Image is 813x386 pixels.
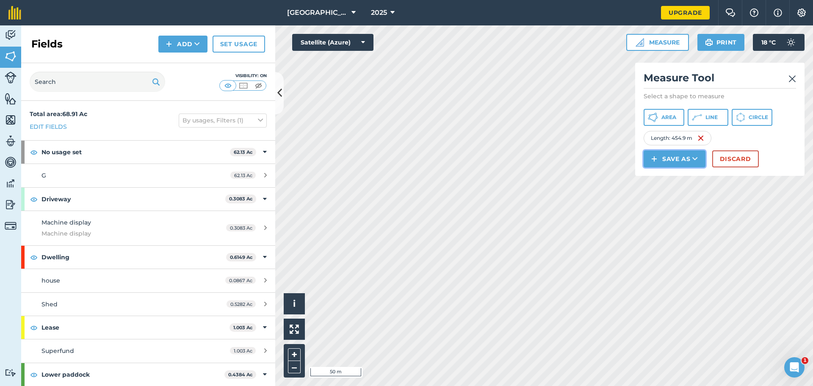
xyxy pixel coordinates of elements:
span: 2025 [371,8,387,18]
img: Ruler icon [636,38,644,47]
img: svg+xml;base64,PD94bWwgdmVyc2lvbj0iMS4wIiBlbmNvZGluZz0idXRmLTgiPz4KPCEtLSBHZW5lcmF0b3I6IEFkb2JlIE... [783,34,799,51]
strong: 0.3083 Ac [229,196,253,202]
div: Driveway0.3083 Ac [21,188,275,211]
a: Edit fields [30,122,67,131]
span: 18 ° C [761,34,776,51]
button: Save as [644,150,705,167]
strong: 1.003 Ac [233,325,253,330]
div: Lower paddock0.4384 Ac [21,363,275,386]
a: G62.13 Ac [21,164,275,187]
input: Search [30,72,165,92]
img: svg+xml;base64,PHN2ZyB4bWxucz0iaHR0cDovL3d3dy53My5vcmcvMjAwMC9zdmciIHdpZHRoPSIxOCIgaGVpZ2h0PSIyNC... [30,322,38,333]
div: Length : 454.9 m [644,131,711,145]
div: No usage set62.13 Ac [21,141,275,164]
span: Machine display [41,229,201,238]
img: svg+xml;base64,PHN2ZyB4bWxucz0iaHR0cDovL3d3dy53My5vcmcvMjAwMC9zdmciIHdpZHRoPSIxNyIgaGVpZ2h0PSIxNy... [774,8,782,18]
button: 18 °C [753,34,805,51]
button: Circle [732,109,772,126]
strong: Total area : 68.91 Ac [30,110,87,118]
img: svg+xml;base64,PD94bWwgdmVyc2lvbj0iMS4wIiBlbmNvZGluZz0idXRmLTgiPz4KPCEtLSBHZW5lcmF0b3I6IEFkb2JlIE... [5,135,17,147]
iframe: Intercom live chat [784,357,805,378]
img: svg+xml;base64,PHN2ZyB4bWxucz0iaHR0cDovL3d3dy53My5vcmcvMjAwMC9zdmciIHdpZHRoPSI1MCIgaGVpZ2h0PSI0MC... [238,81,249,90]
span: Circle [749,114,768,121]
img: svg+xml;base64,PHN2ZyB4bWxucz0iaHR0cDovL3d3dy53My5vcmcvMjAwMC9zdmciIHdpZHRoPSI1MCIgaGVpZ2h0PSI0MC... [223,81,233,90]
h2: Fields [31,37,63,51]
img: svg+xml;base64,PHN2ZyB4bWxucz0iaHR0cDovL3d3dy53My5vcmcvMjAwMC9zdmciIHdpZHRoPSIxOCIgaGVpZ2h0PSIyNC... [30,369,38,380]
img: svg+xml;base64,PD94bWwgdmVyc2lvbj0iMS4wIiBlbmNvZGluZz0idXRmLTgiPz4KPCEtLSBHZW5lcmF0b3I6IEFkb2JlIE... [5,369,17,377]
button: Satellite (Azure) [292,34,373,51]
div: Visibility: On [219,72,267,79]
span: 1 [802,357,808,364]
span: 1.003 Ac [230,347,256,354]
span: 62.13 Ac [230,172,256,179]
img: A cog icon [796,8,807,17]
img: Two speech bubbles overlapping with the left bubble in the forefront [725,8,736,17]
img: svg+xml;base64,PHN2ZyB4bWxucz0iaHR0cDovL3d3dy53My5vcmcvMjAwMC9zdmciIHdpZHRoPSI1MCIgaGVpZ2h0PSI0MC... [253,81,264,90]
strong: Driveway [41,188,225,211]
a: Upgrade [661,6,710,19]
p: Select a shape to measure [644,92,796,100]
h2: Measure Tool [644,71,796,89]
button: Measure [626,34,689,51]
strong: 0.6149 Ac [230,254,253,260]
button: By usages, Filters (1) [179,114,267,127]
span: Shed [41,300,58,308]
button: Line [688,109,728,126]
div: Lease1.003 Ac [21,316,275,339]
strong: 62.13 Ac [234,149,253,155]
span: G [41,172,46,179]
img: A question mark icon [749,8,759,17]
a: Shed0.5282 Ac [21,293,275,316]
img: svg+xml;base64,PHN2ZyB4bWxucz0iaHR0cDovL3d3dy53My5vcmcvMjAwMC9zdmciIHdpZHRoPSIxNCIgaGVpZ2h0PSIyNC... [651,154,657,164]
img: svg+xml;base64,PHN2ZyB4bWxucz0iaHR0cDovL3d3dy53My5vcmcvMjAwMC9zdmciIHdpZHRoPSIxOCIgaGVpZ2h0PSIyNC... [30,194,38,204]
span: i [293,298,296,309]
a: Superfund1.003 Ac [21,339,275,362]
strong: Lower paddock [41,363,224,386]
span: 0.3083 Ac [226,224,256,231]
strong: 0.4384 Ac [228,372,253,378]
img: svg+xml;base64,PHN2ZyB4bWxucz0iaHR0cDovL3d3dy53My5vcmcvMjAwMC9zdmciIHdpZHRoPSIxOSIgaGVpZ2h0PSIyNC... [705,37,713,47]
span: Line [705,114,718,121]
img: svg+xml;base64,PHN2ZyB4bWxucz0iaHR0cDovL3d3dy53My5vcmcvMjAwMC9zdmciIHdpZHRoPSIxNCIgaGVpZ2h0PSIyNC... [166,39,172,49]
span: 0.5282 Ac [227,300,256,308]
span: Machine display [41,219,91,226]
img: svg+xml;base64,PHN2ZyB4bWxucz0iaHR0cDovL3d3dy53My5vcmcvMjAwMC9zdmciIHdpZHRoPSIyMiIgaGVpZ2h0PSIzMC... [788,74,796,84]
img: svg+xml;base64,PHN2ZyB4bWxucz0iaHR0cDovL3d3dy53My5vcmcvMjAwMC9zdmciIHdpZHRoPSI1NiIgaGVpZ2h0PSI2MC... [5,92,17,105]
img: svg+xml;base64,PHN2ZyB4bWxucz0iaHR0cDovL3d3dy53My5vcmcvMjAwMC9zdmciIHdpZHRoPSIxOCIgaGVpZ2h0PSIyNC... [30,147,38,157]
span: Area [661,114,676,121]
img: fieldmargin Logo [8,6,21,19]
img: svg+xml;base64,PD94bWwgdmVyc2lvbj0iMS4wIiBlbmNvZGluZz0idXRmLTgiPz4KPCEtLSBHZW5lcmF0b3I6IEFkb2JlIE... [5,29,17,42]
button: Add [158,36,207,53]
a: house0.0867 Ac [21,269,275,292]
button: – [288,361,301,373]
strong: Dwelling [41,246,226,269]
img: Four arrows, one pointing top left, one top right, one bottom right and the last bottom left [290,325,299,334]
img: svg+xml;base64,PD94bWwgdmVyc2lvbj0iMS4wIiBlbmNvZGluZz0idXRmLTgiPz4KPCEtLSBHZW5lcmF0b3I6IEFkb2JlIE... [5,220,17,232]
button: + [288,348,301,361]
a: Machine displayMachine display0.3083 Ac [21,211,275,245]
img: svg+xml;base64,PHN2ZyB4bWxucz0iaHR0cDovL3d3dy53My5vcmcvMjAwMC9zdmciIHdpZHRoPSI1NiIgaGVpZ2h0PSI2MC... [5,114,17,126]
span: 0.0867 Ac [225,277,256,284]
img: svg+xml;base64,PD94bWwgdmVyc2lvbj0iMS4wIiBlbmNvZGluZz0idXRmLTgiPz4KPCEtLSBHZW5lcmF0b3I6IEFkb2JlIE... [5,72,17,83]
img: svg+xml;base64,PD94bWwgdmVyc2lvbj0iMS4wIiBlbmNvZGluZz0idXRmLTgiPz4KPCEtLSBHZW5lcmF0b3I6IEFkb2JlIE... [5,198,17,211]
img: svg+xml;base64,PD94bWwgdmVyc2lvbj0iMS4wIiBlbmNvZGluZz0idXRmLTgiPz4KPCEtLSBHZW5lcmF0b3I6IEFkb2JlIE... [5,177,17,190]
span: Superfund [41,347,74,355]
img: svg+xml;base64,PHN2ZyB4bWxucz0iaHR0cDovL3d3dy53My5vcmcvMjAwMC9zdmciIHdpZHRoPSIxNiIgaGVpZ2h0PSIyNC... [697,133,704,143]
button: Area [644,109,684,126]
strong: Lease [41,316,230,339]
img: svg+xml;base64,PHN2ZyB4bWxucz0iaHR0cDovL3d3dy53My5vcmcvMjAwMC9zdmciIHdpZHRoPSIxOSIgaGVpZ2h0PSIyNC... [152,77,160,87]
a: Set usage [213,36,265,53]
button: i [284,293,305,314]
img: svg+xml;base64,PHN2ZyB4bWxucz0iaHR0cDovL3d3dy53My5vcmcvMjAwMC9zdmciIHdpZHRoPSI1NiIgaGVpZ2h0PSI2MC... [5,50,17,63]
img: svg+xml;base64,PD94bWwgdmVyc2lvbj0iMS4wIiBlbmNvZGluZz0idXRmLTgiPz4KPCEtLSBHZW5lcmF0b3I6IEFkb2JlIE... [5,156,17,169]
span: [GEOGRAPHIC_DATA] [287,8,348,18]
span: house [41,277,60,284]
button: Print [697,34,745,51]
img: svg+xml;base64,PHN2ZyB4bWxucz0iaHR0cDovL3d3dy53My5vcmcvMjAwMC9zdmciIHdpZHRoPSIxOCIgaGVpZ2h0PSIyNC... [30,252,38,262]
button: Discard [712,150,759,167]
div: Dwelling0.6149 Ac [21,246,275,269]
strong: No usage set [41,141,230,164]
